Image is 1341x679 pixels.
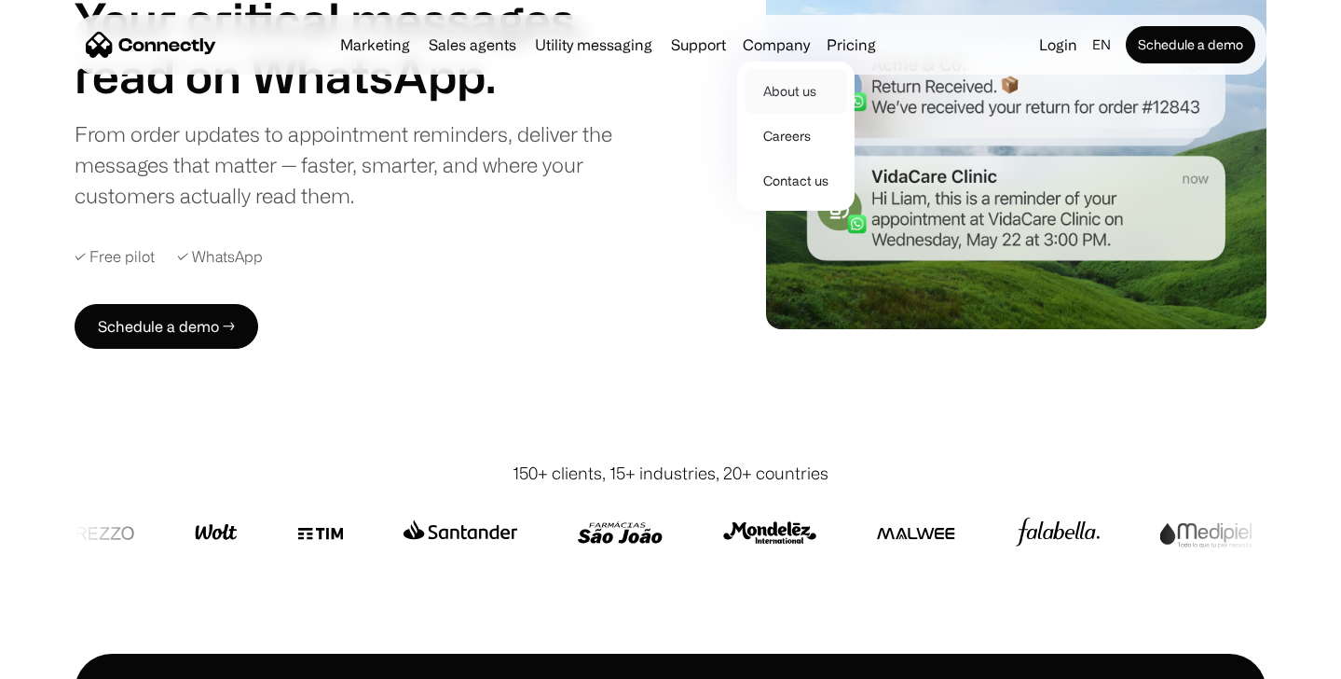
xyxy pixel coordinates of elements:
[37,646,112,672] ul: Language list
[513,461,828,486] div: 150+ clients, 15+ industries, 20+ countries
[737,58,855,211] nav: Company
[745,159,847,203] a: Contact us
[1126,26,1255,63] a: Schedule a demo
[1085,32,1122,58] div: en
[737,32,815,58] div: Company
[333,37,417,52] a: Marketing
[75,304,258,349] a: Schedule a demo →
[527,37,660,52] a: Utility messaging
[745,69,847,114] a: About us
[743,32,810,58] div: Company
[75,248,155,266] div: ✓ Free pilot
[819,37,883,52] a: Pricing
[745,114,847,159] a: Careers
[664,37,733,52] a: Support
[421,37,524,52] a: Sales agents
[75,118,664,211] div: From order updates to appointment reminders, deliver the messages that matter — faster, smarter, ...
[1092,32,1111,58] div: en
[1032,32,1085,58] a: Login
[86,31,216,59] a: home
[177,248,263,266] div: ✓ WhatsApp
[19,644,112,672] aside: Language selected: English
